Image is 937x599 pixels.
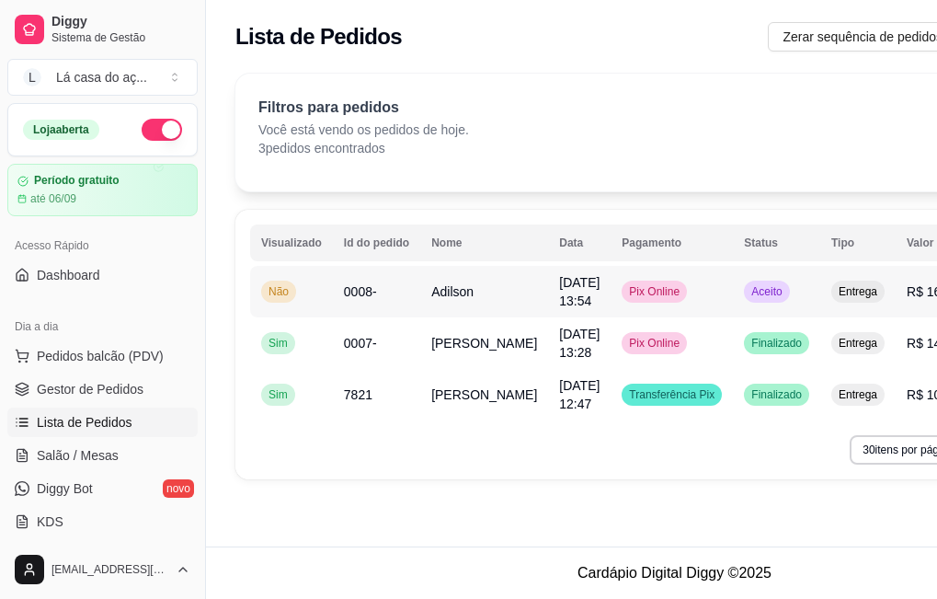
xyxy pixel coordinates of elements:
[250,225,333,261] th: Visualizado
[235,22,402,52] h2: Lista de Pedidos
[7,507,198,536] a: KDS
[748,336,806,351] span: Finalizado
[258,97,469,119] p: Filtros para pedidos
[344,336,377,351] span: 0007-
[7,59,198,96] button: Select a team
[559,378,600,411] span: [DATE] 12:47
[37,347,164,365] span: Pedidos balcão (PDV)
[7,441,198,470] a: Salão / Mesas
[733,225,820,261] th: Status
[7,341,198,371] button: Pedidos balcão (PDV)
[431,336,537,351] span: [PERSON_NAME]
[51,562,168,577] span: [EMAIL_ADDRESS][DOMAIN_NAME]
[265,336,291,351] span: Sim
[7,474,198,503] a: Diggy Botnovo
[7,164,198,216] a: Período gratuitoaté 06/09
[344,387,372,402] span: 7821
[625,284,683,299] span: Pix Online
[7,7,198,52] a: DiggySistema de Gestão
[258,121,469,139] p: Você está vendo os pedidos de hoje.
[748,284,785,299] span: Aceito
[559,275,600,308] span: [DATE] 13:54
[142,119,182,141] button: Alterar Status
[51,30,190,45] span: Sistema de Gestão
[56,68,147,86] div: Lá casa do aç ...
[7,374,198,404] a: Gestor de Pedidos
[344,284,377,299] span: 0008-
[265,284,292,299] span: Não
[37,479,93,498] span: Diggy Bot
[611,225,733,261] th: Pagamento
[748,387,806,402] span: Finalizado
[258,139,469,157] p: 3 pedidos encontrados
[625,387,718,402] span: Transferência Pix
[625,336,683,351] span: Pix Online
[265,387,291,402] span: Sim
[23,120,99,140] div: Loja aberta
[7,408,198,437] a: Lista de Pedidos
[7,231,198,260] div: Acesso Rápido
[835,336,881,351] span: Entrega
[37,513,63,531] span: KDS
[34,174,120,188] article: Período gratuito
[548,225,611,261] th: Data
[431,387,537,402] span: [PERSON_NAME]
[431,284,474,299] span: Adilson
[333,225,420,261] th: Id do pedido
[30,191,76,206] article: até 06/09
[37,413,132,432] span: Lista de Pedidos
[559,327,600,360] span: [DATE] 13:28
[23,68,41,86] span: L
[820,225,896,261] th: Tipo
[37,446,119,465] span: Salão / Mesas
[37,266,100,284] span: Dashboard
[835,387,881,402] span: Entrega
[7,260,198,290] a: Dashboard
[37,380,143,398] span: Gestor de Pedidos
[420,225,548,261] th: Nome
[7,547,198,592] button: [EMAIL_ADDRESS][DOMAIN_NAME]
[51,14,190,30] span: Diggy
[7,312,198,341] div: Dia a dia
[835,284,881,299] span: Entrega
